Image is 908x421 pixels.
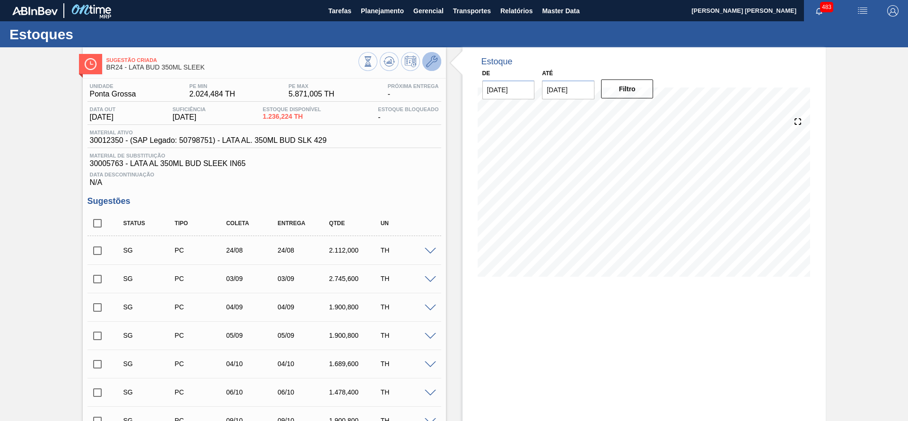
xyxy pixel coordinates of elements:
div: 03/09/2025 [275,275,332,282]
span: BR24 - LATA BUD 350ML SLEEK [106,64,358,71]
div: - [375,106,441,122]
span: Tarefas [328,5,351,17]
span: PE MAX [288,83,334,89]
div: N/A [87,168,441,187]
span: Transportes [453,5,491,17]
div: - [385,83,441,98]
div: UN [378,220,436,227]
div: 1.689,600 [327,360,384,368]
button: Programar Estoque [401,52,420,71]
div: 2.745,600 [327,275,384,282]
label: De [482,70,490,77]
span: 2.024,484 TH [189,90,235,98]
span: [DATE] [90,113,116,122]
div: Sugestão Criada [121,332,178,339]
div: Pedido de Compra [172,332,229,339]
div: Sugestão Criada [121,388,178,396]
div: 1.478,400 [327,388,384,396]
div: 1.900,800 [327,303,384,311]
span: Data Descontinuação [90,172,439,177]
div: TH [378,246,436,254]
span: Próxima Entrega [388,83,439,89]
div: Tipo [172,220,229,227]
div: Coleta [224,220,281,227]
span: Relatórios [500,5,533,17]
h3: Sugestões [87,196,441,206]
span: Suficiência [173,106,206,112]
span: Planejamento [361,5,404,17]
span: Gerencial [413,5,444,17]
div: TH [378,388,436,396]
img: TNhmsLtSVTkK8tSr43FrP2fwEKptu5GPRR3wAAAABJRU5ErkJggg== [12,7,58,15]
span: 30012350 - (SAP Legado: 50798751) - LATA AL. 350ML BUD SLK 429 [90,136,327,145]
input: dd/mm/yyyy [542,80,594,99]
div: 03/09/2025 [224,275,281,282]
div: 05/09/2025 [224,332,281,339]
div: Entrega [275,220,332,227]
div: 2.112,000 [327,246,384,254]
button: Notificações [804,4,834,18]
div: Status [121,220,178,227]
span: Estoque Bloqueado [378,106,438,112]
label: Até [542,70,553,77]
div: Sugestão Criada [121,303,178,311]
div: 04/10/2025 [224,360,281,368]
div: Sugestão Criada [121,246,178,254]
div: Qtde [327,220,384,227]
div: 05/09/2025 [275,332,332,339]
span: Ponta Grossa [90,90,136,98]
img: userActions [857,5,868,17]
button: Visão Geral dos Estoques [358,52,377,71]
div: Pedido de Compra [172,275,229,282]
span: Estoque Disponível [263,106,321,112]
input: dd/mm/yyyy [482,80,535,99]
img: Logout [887,5,899,17]
span: Master Data [542,5,579,17]
span: 1.236,224 TH [263,113,321,120]
span: Unidade [90,83,136,89]
div: Sugestão Criada [121,275,178,282]
button: Ir ao Master Data / Geral [422,52,441,71]
div: Estoque [481,57,513,67]
div: TH [378,332,436,339]
div: Sugestão Criada [121,360,178,368]
span: 5.871,005 TH [288,90,334,98]
span: PE MIN [189,83,235,89]
div: Pedido de Compra [172,246,229,254]
span: Sugestão Criada [106,57,358,63]
button: Filtro [601,79,654,98]
div: TH [378,303,436,311]
span: Material de Substituição [90,153,439,158]
div: TH [378,360,436,368]
span: [DATE] [173,113,206,122]
div: 24/08/2025 [224,246,281,254]
div: 24/08/2025 [275,246,332,254]
span: 30005763 - LATA AL 350ML BUD SLEEK IN65 [90,159,439,168]
div: 1.900,800 [327,332,384,339]
span: Data out [90,106,116,112]
div: 04/09/2025 [224,303,281,311]
span: Material ativo [90,130,327,135]
button: Atualizar Gráfico [380,52,399,71]
div: 06/10/2025 [275,388,332,396]
div: 04/09/2025 [275,303,332,311]
div: Pedido de Compra [172,303,229,311]
span: 483 [820,2,833,12]
div: 04/10/2025 [275,360,332,368]
div: Pedido de Compra [172,388,229,396]
img: Ícone [85,58,96,70]
h1: Estoques [9,29,177,40]
div: 06/10/2025 [224,388,281,396]
div: TH [378,275,436,282]
div: Pedido de Compra [172,360,229,368]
